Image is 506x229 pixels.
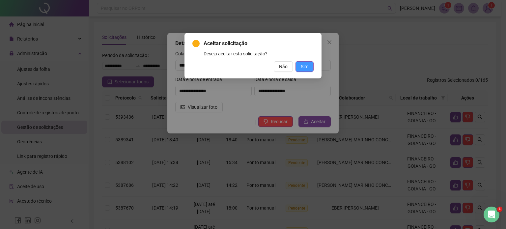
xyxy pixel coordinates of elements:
span: exclamation-circle [192,40,200,47]
span: Sim [301,63,308,70]
span: Aceitar solicitação [204,40,314,47]
iframe: Intercom live chat [484,207,499,222]
span: 1 [497,207,502,212]
button: Sim [295,61,314,72]
div: Deseja aceitar esta solicitação? [204,50,314,57]
button: Não [274,61,293,72]
span: Não [279,63,288,70]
